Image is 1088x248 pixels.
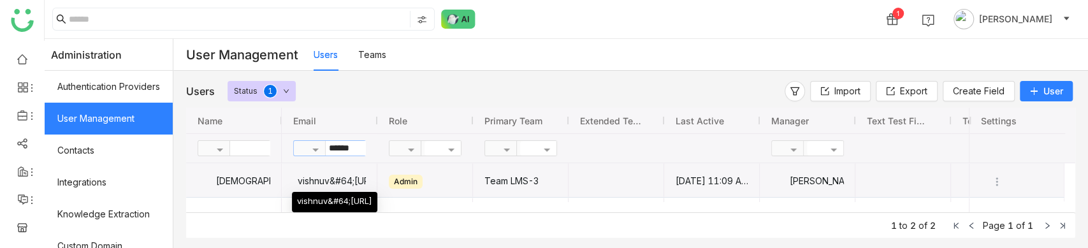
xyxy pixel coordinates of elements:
span: Primary Team [484,115,542,126]
span: Email [293,115,316,126]
div: Press SPACE to select this row. [969,163,1064,198]
a: Knowledge Extraction [45,198,173,230]
div: 1 [892,8,904,19]
gtmb-cell-renderer: Team LMS-3 [484,164,557,198]
span: 1 [1027,220,1033,231]
button: Create Field [943,81,1015,101]
a: Users [314,49,338,60]
span: of [918,220,927,231]
div: Press SPACE to select this row. [186,163,282,198]
span: 1 [1008,220,1013,231]
img: logo [11,9,34,32]
div: [DEMOGRAPHIC_DATA][PERSON_NAME] [198,164,270,198]
span: Settings [981,115,1017,126]
span: Text test field [867,115,929,126]
nz-badge-sup: 1 [264,85,277,98]
a: Integrations [45,166,173,198]
div: [EMAIL_ADDRESS] [293,198,366,232]
button: Export [876,81,938,101]
span: to [899,220,908,231]
div: Status [234,81,257,101]
span: Test Number field [962,115,1025,126]
div: Users [186,85,215,98]
img: more.svg [990,175,1003,188]
span: Manager [771,115,809,126]
span: Administration [51,39,122,71]
span: Last active [676,115,724,126]
div: Admin [389,175,423,189]
img: 684a9742de261c4b36a3ada0 [771,173,787,189]
img: 684a9b06de261c4b36a3cf65 [198,173,213,189]
a: Contacts [45,135,173,166]
span: Role [389,115,407,126]
a: Authentication Providers [45,71,173,103]
div: [DEMOGRAPHIC_DATA][PERSON_NAME] [771,198,844,232]
span: Import [834,84,860,98]
button: User [1020,81,1073,101]
span: Export [900,84,927,98]
span: [PERSON_NAME] [979,12,1052,26]
span: 1 [891,220,897,231]
gtmb-cell-renderer: [DATE] 11:09 AM [676,164,748,198]
div: User Management [173,40,314,71]
div: Press SPACE to select this row. [969,198,1064,232]
span: Create Field [953,84,1005,98]
button: [PERSON_NAME] [951,9,1073,29]
img: help.svg [922,14,934,27]
span: 2 [910,220,916,231]
p: 1 [268,85,273,98]
a: Teams [358,49,386,60]
span: Extended Team Names [580,115,642,126]
img: search-type.svg [417,15,427,25]
img: avatar [954,9,974,29]
div: Press SPACE to select this row. [186,198,282,232]
span: Name [198,115,222,126]
div: vishnuv&#64;[URL] [293,164,366,198]
img: ask-buddy-normal.svg [441,10,475,29]
span: Page [983,220,1005,231]
span: of [1016,220,1025,231]
div: [PERSON_NAME] [771,164,844,198]
span: 2 [930,220,936,231]
span: User [1043,85,1063,98]
button: Import [810,81,871,101]
a: User Management [45,103,173,135]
